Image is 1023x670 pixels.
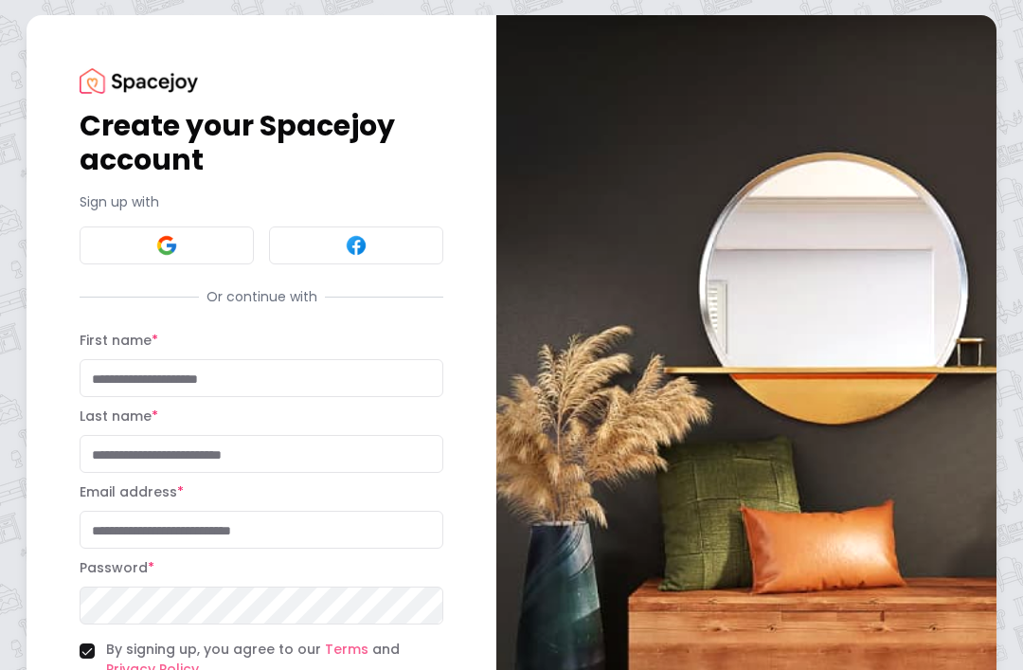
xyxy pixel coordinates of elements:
label: First name [80,331,158,350]
label: Last name [80,407,158,426]
img: Spacejoy Logo [80,68,198,94]
label: Password [80,558,154,577]
span: Or continue with [199,287,325,306]
img: Facebook signin [345,234,368,257]
a: Terms [325,640,368,659]
label: Email address [80,482,184,501]
img: Google signin [155,234,178,257]
h1: Create your Spacejoy account [80,109,443,177]
p: Sign up with [80,192,443,211]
